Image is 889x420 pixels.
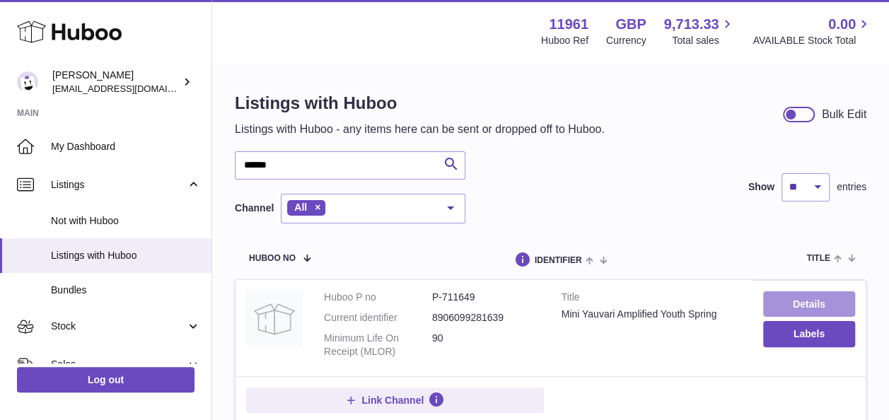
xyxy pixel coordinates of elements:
span: title [806,254,830,263]
dt: Minimum Life On Receipt (MLOR) [324,332,432,358]
span: My Dashboard [51,140,201,153]
span: Bundles [51,284,201,297]
span: 0.00 [828,15,856,34]
div: Bulk Edit [822,107,866,122]
span: Listings with Huboo [51,249,201,262]
label: Channel [235,202,274,215]
label: Show [748,180,774,194]
strong: GBP [615,15,646,34]
img: Mini Yauvari Amplified Youth Spring [246,291,303,347]
dd: 8906099281639 [432,311,540,325]
button: Labels [763,321,855,346]
a: 0.00 AVAILABLE Stock Total [753,15,872,47]
dt: Current identifier [324,311,432,325]
dd: 90 [432,332,540,358]
span: Not with Huboo [51,214,201,228]
div: Mini Yauvari Amplified Youth Spring [562,308,742,321]
span: 9,713.33 [664,15,719,34]
span: Huboo no [249,254,296,263]
div: Huboo Ref [541,34,588,47]
span: AVAILABLE Stock Total [753,34,872,47]
div: [PERSON_NAME] [52,69,180,95]
a: Log out [17,367,194,392]
button: Link Channel [246,387,544,413]
strong: 11961 [549,15,588,34]
strong: Title [562,291,742,308]
span: Stock [51,320,186,333]
div: Currency [606,34,646,47]
span: Listings [51,178,186,192]
dd: P-711649 [432,291,540,304]
span: identifier [535,256,582,265]
span: Link Channel [361,394,424,407]
img: internalAdmin-11961@internal.huboo.com [17,71,38,93]
a: 9,713.33 Total sales [664,15,736,47]
span: Sales [51,358,186,371]
p: Listings with Huboo - any items here can be sent or dropped off to Huboo. [235,122,605,137]
span: [EMAIL_ADDRESS][DOMAIN_NAME] [52,83,208,94]
a: Details [763,291,855,317]
h1: Listings with Huboo [235,92,605,115]
span: All [294,202,307,213]
span: Total sales [672,34,735,47]
span: entries [837,180,866,194]
dt: Huboo P no [324,291,432,304]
